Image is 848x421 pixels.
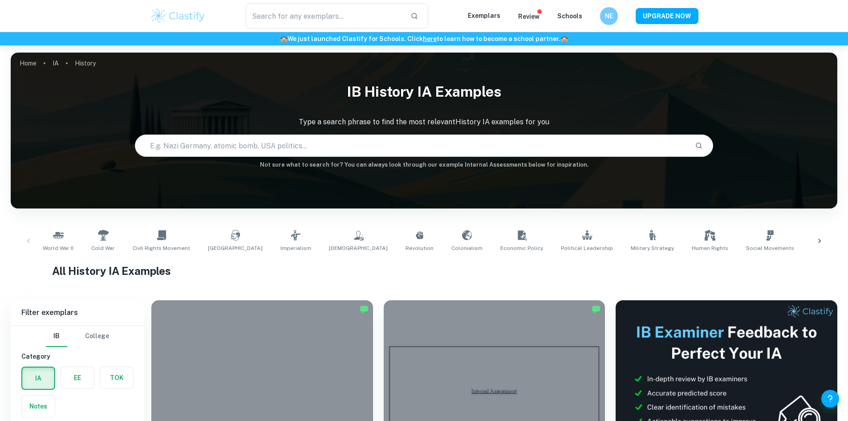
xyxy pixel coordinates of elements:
[631,244,674,252] span: Military Strategy
[21,352,134,361] h6: Category
[208,244,263,252] span: [GEOGRAPHIC_DATA]
[500,244,543,252] span: Economic Policy
[133,244,190,252] span: Civil Rights Movement
[821,390,839,408] button: Help and Feedback
[11,117,837,127] p: Type a search phrase to find the most relevant History IA examples for you
[246,4,404,29] input: Search for any exemplars...
[20,57,37,69] a: Home
[423,35,437,42] a: here
[85,326,109,347] button: College
[592,305,600,314] img: Marked
[560,35,568,42] span: 🏫
[100,367,133,388] button: TOK
[43,244,73,252] span: World War II
[75,58,96,68] p: History
[360,305,369,314] img: Marked
[451,244,483,252] span: Colonialism
[91,244,115,252] span: Cold War
[604,11,614,21] h6: NE
[518,12,540,21] p: Review
[636,8,698,24] button: UPGRADE NOW
[11,160,837,169] h6: Not sure what to search for? You can always look through our example Internal Assessments below f...
[11,300,144,325] h6: Filter exemplars
[53,57,59,69] a: IA
[691,138,706,153] button: Search
[692,244,728,252] span: Human Rights
[600,7,618,25] button: NE
[11,78,837,106] h1: IB History IA examples
[329,244,388,252] span: [DEMOGRAPHIC_DATA]
[746,244,794,252] span: Social Movements
[61,367,94,388] button: EE
[468,11,500,20] p: Exemplars
[135,133,688,158] input: E.g. Nazi Germany, atomic bomb, USA politics...
[46,326,109,347] div: Filter type choice
[561,244,613,252] span: Political Leadership
[22,396,55,417] button: Notes
[280,244,311,252] span: Imperialism
[2,34,846,44] h6: We just launched Clastify for Schools. Click to learn how to become a school partner.
[52,263,796,279] h1: All History IA Examples
[557,12,582,20] a: Schools
[150,7,207,25] img: Clastify logo
[22,368,54,389] button: IA
[46,326,67,347] button: IB
[406,244,434,252] span: Revolution
[280,35,288,42] span: 🏫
